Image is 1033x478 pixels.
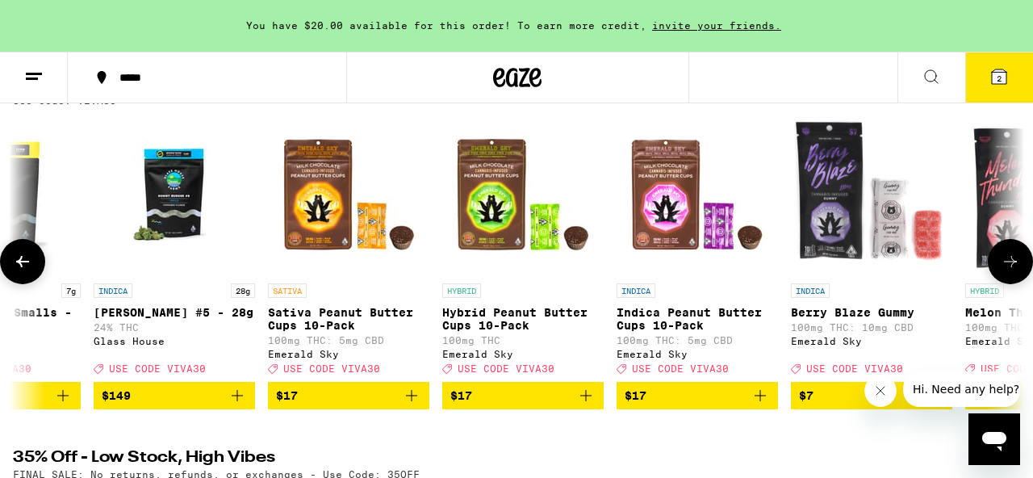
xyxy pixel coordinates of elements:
p: HYBRID [965,283,1004,298]
p: [PERSON_NAME] #5 - 28g [94,306,255,319]
button: 2 [965,52,1033,103]
p: Hybrid Peanut Butter Cups 10-Pack [442,306,604,332]
span: invite your friends. [646,20,787,31]
button: Add to bag [442,382,604,409]
iframe: Close message [864,375,897,407]
p: 100mg THC: 5mg CBD [268,335,429,346]
span: 2 [997,73,1002,83]
span: $17 [450,389,472,402]
img: Emerald Sky - Indica Peanut Butter Cups 10-Pack [617,114,778,275]
p: 28g [231,283,255,298]
img: Emerald Sky - Hybrid Peanut Butter Cups 10-Pack [442,114,604,275]
div: Emerald Sky [442,349,604,359]
p: 100mg THC: 5mg CBD [617,335,778,346]
span: USE CODE VIVA30 [283,363,380,374]
p: Sativa Peanut Butter Cups 10-Pack [268,306,429,332]
img: Glass House - Donny Burger #5 - 28g [94,114,255,275]
h2: 35% Off - Low Stock, High Vibes [13,450,941,469]
button: Add to bag [268,382,429,409]
a: Open page for Donny Burger #5 - 28g from Glass House [94,114,255,382]
button: Add to bag [617,382,778,409]
p: 100mg THC: 10mg CBD [791,322,952,333]
span: You have $20.00 available for this order! To earn more credit, [246,20,646,31]
p: HYBRID [442,283,481,298]
img: Emerald Sky - Berry Blaze Gummy [791,114,952,275]
span: USE CODE VIVA30 [458,363,554,374]
p: 100mg THC [442,335,604,346]
button: Add to bag [94,382,255,409]
span: $17 [276,389,298,402]
button: Add to bag [791,382,952,409]
span: $7 [799,389,813,402]
iframe: Message from company [903,371,1020,407]
span: USE CODE VIVA30 [806,363,903,374]
span: USE CODE VIVA30 [109,363,206,374]
img: Emerald Sky - Sativa Peanut Butter Cups 10-Pack [268,114,429,275]
p: Berry Blaze Gummy [791,306,952,319]
div: Glass House [94,336,255,346]
a: Open page for Indica Peanut Butter Cups 10-Pack from Emerald Sky [617,114,778,382]
p: INDICA [94,283,132,298]
span: $149 [102,389,131,402]
a: Open page for Sativa Peanut Butter Cups 10-Pack from Emerald Sky [268,114,429,382]
span: USE CODE VIVA30 [632,363,729,374]
p: Indica Peanut Butter Cups 10-Pack [617,306,778,332]
div: Emerald Sky [617,349,778,359]
span: $17 [625,389,646,402]
p: INDICA [791,283,830,298]
div: Emerald Sky [791,336,952,346]
p: SATIVA [268,283,307,298]
p: INDICA [617,283,655,298]
iframe: Button to launch messaging window [968,413,1020,465]
a: Open page for Hybrid Peanut Butter Cups 10-Pack from Emerald Sky [442,114,604,382]
p: 24% THC [94,322,255,333]
a: Open page for Berry Blaze Gummy from Emerald Sky [791,114,952,382]
p: 7g [61,283,81,298]
div: Emerald Sky [268,349,429,359]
